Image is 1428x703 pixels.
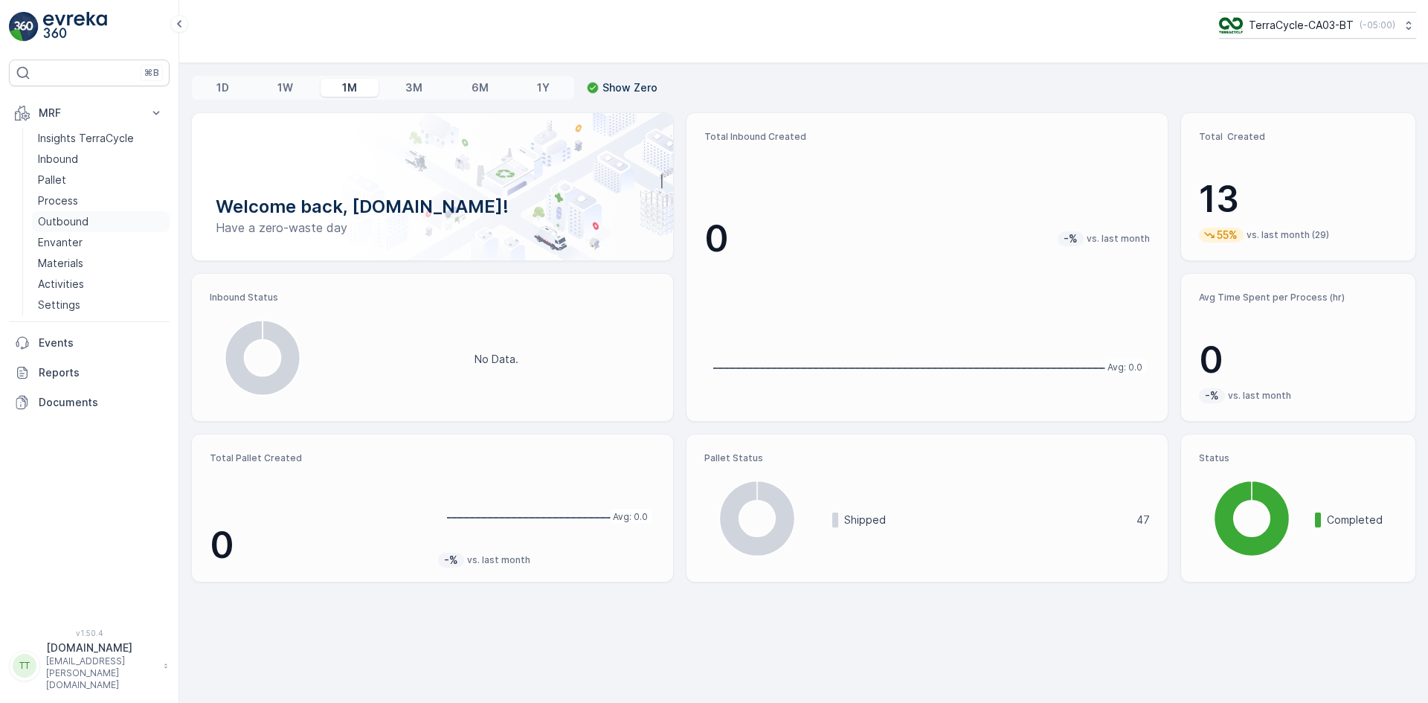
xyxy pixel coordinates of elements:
[844,513,1127,527] p: Shipped
[32,128,170,149] a: Insights TerraCycle
[9,641,170,691] button: TT[DOMAIN_NAME][EMAIL_ADDRESS][PERSON_NAME][DOMAIN_NAME]
[38,298,80,312] p: Settings
[1199,452,1398,464] p: Status
[1215,228,1239,243] p: 55%
[32,295,170,315] a: Settings
[704,452,1150,464] p: Pallet Status
[1360,19,1395,31] p: ( -05:00 )
[210,523,426,568] p: 0
[704,216,729,261] p: 0
[1199,338,1398,382] p: 0
[32,274,170,295] a: Activities
[602,80,657,95] p: Show Zero
[39,336,164,350] p: Events
[9,328,170,358] a: Events
[9,629,170,638] span: v 1.50.4
[1199,131,1398,143] p: Total Created
[1199,292,1398,304] p: Avg Time Spent per Process (hr)
[1249,18,1354,33] p: TerraCycle-CA03-BT
[216,195,649,219] p: Welcome back, [DOMAIN_NAME]!
[1199,177,1398,222] p: 13
[467,554,530,566] p: vs. last month
[39,106,140,121] p: MRF
[1219,12,1416,39] button: TerraCycle-CA03-BT(-05:00)
[32,149,170,170] a: Inbound
[39,365,164,380] p: Reports
[210,452,426,464] p: Total Pallet Created
[38,256,83,271] p: Materials
[46,655,156,691] p: [EMAIL_ADDRESS][PERSON_NAME][DOMAIN_NAME]
[32,190,170,211] a: Process
[1327,513,1398,527] p: Completed
[9,12,39,42] img: logo
[38,235,83,250] p: Envanter
[1136,513,1150,527] p: 47
[472,80,489,95] p: 6M
[38,131,134,146] p: Insights TerraCycle
[32,253,170,274] a: Materials
[32,211,170,232] a: Outbound
[537,80,550,95] p: 1Y
[9,388,170,417] a: Documents
[1203,388,1220,403] p: -%
[38,277,84,292] p: Activities
[13,654,36,678] div: TT
[704,131,1150,143] p: Total Inbound Created
[38,214,89,229] p: Outbound
[475,352,518,367] p: No Data.
[1228,390,1291,402] p: vs. last month
[32,232,170,253] a: Envanter
[216,80,229,95] p: 1D
[38,193,78,208] p: Process
[46,641,156,655] p: [DOMAIN_NAME]
[1062,231,1079,246] p: -%
[277,80,293,95] p: 1W
[32,170,170,190] a: Pallet
[1219,17,1243,33] img: TC_8rdWMmT.png
[216,219,649,237] p: Have a zero-waste day
[38,152,78,167] p: Inbound
[210,292,655,304] p: Inbound Status
[342,80,357,95] p: 1M
[43,12,107,42] img: logo_light-DOdMpM7g.png
[39,395,164,410] p: Documents
[9,98,170,128] button: MRF
[38,173,66,187] p: Pallet
[1087,233,1150,245] p: vs. last month
[144,67,159,79] p: ⌘B
[443,553,460,568] p: -%
[1247,229,1329,241] p: vs. last month (29)
[405,80,422,95] p: 3M
[9,358,170,388] a: Reports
